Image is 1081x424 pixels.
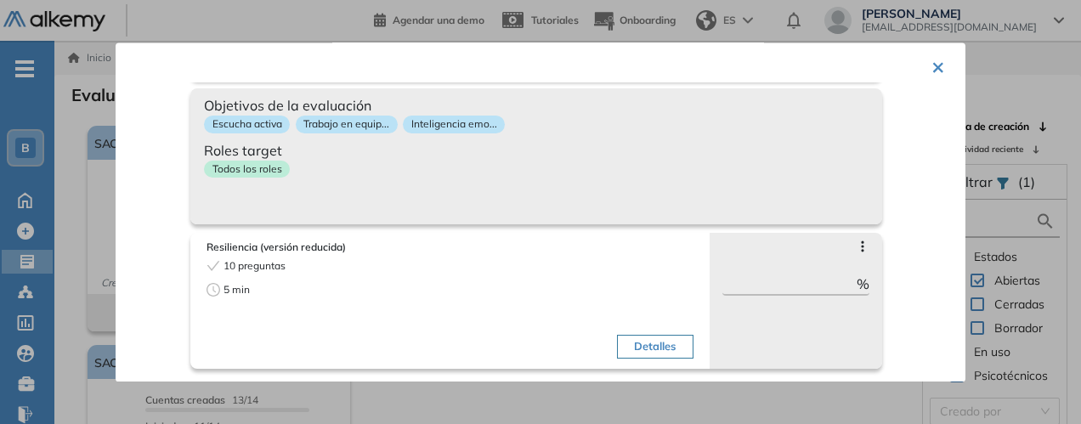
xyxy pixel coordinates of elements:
button: Detalles [617,335,693,359]
span: check [207,259,220,273]
span: clock-circle [207,283,220,297]
span: 10 preguntas [224,258,286,274]
span: Roles target [204,139,869,160]
span: Objetivos de la evaluación [204,95,869,116]
span: % [857,274,869,294]
span: Resiliencia (versión reducida) [207,240,693,255]
button: × [931,49,945,82]
p: Trabajo en equip... [296,116,398,133]
p: Todos los roles [204,160,290,178]
p: Inteligencia emo... [403,116,505,133]
p: Escucha activa [204,116,290,133]
span: 5 min [224,282,250,297]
